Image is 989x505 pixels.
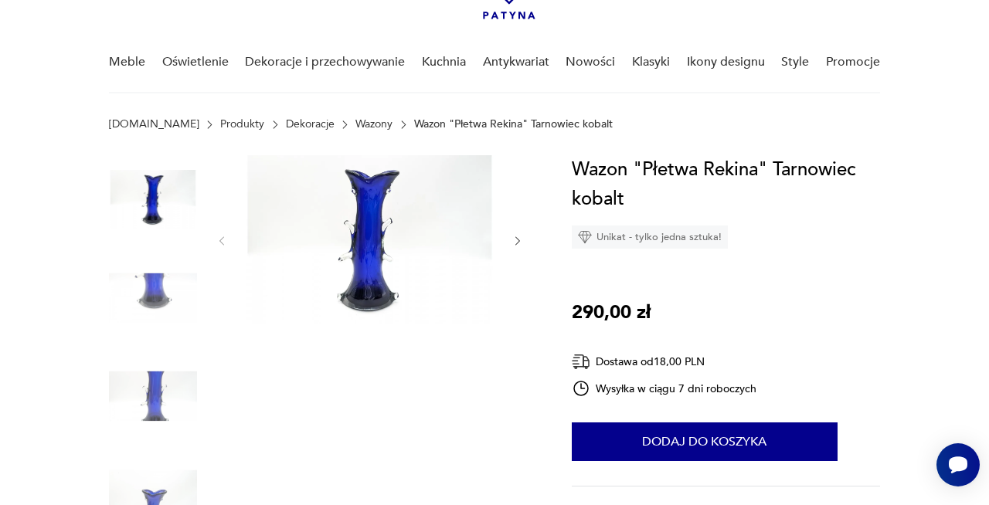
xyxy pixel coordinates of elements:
[632,32,670,92] a: Klasyki
[162,32,229,92] a: Oświetlenie
[422,32,466,92] a: Kuchnia
[483,32,549,92] a: Antykwariat
[109,118,199,130] a: [DOMAIN_NAME]
[572,352,757,371] div: Dostawa od 18,00 PLN
[109,155,197,243] img: Zdjęcie produktu Wazon "Płetwa Rekina" Tarnowiec kobalt
[578,230,592,244] img: Ikona diamentu
[414,118,613,130] p: Wazon "Płetwa Rekina" Tarnowiec kobalt
[572,225,728,249] div: Unikat - tylko jedna sztuka!
[781,32,809,92] a: Style
[245,32,405,92] a: Dekoracje i przechowywanie
[572,155,880,214] h1: Wazon "Płetwa Rekina" Tarnowiec kobalt
[109,32,145,92] a: Meble
[109,352,197,440] img: Zdjęcie produktu Wazon "Płetwa Rekina" Tarnowiec kobalt
[572,298,651,327] p: 290,00 zł
[572,379,757,398] div: Wysyłka w ciągu 7 dni roboczych
[687,32,765,92] a: Ikony designu
[826,32,880,92] a: Promocje
[109,254,197,342] img: Zdjęcie produktu Wazon "Płetwa Rekina" Tarnowiec kobalt
[572,352,590,371] img: Ikona dostawy
[286,118,335,130] a: Dekoracje
[243,155,496,324] img: Zdjęcie produktu Wazon "Płetwa Rekina" Tarnowiec kobalt
[220,118,264,130] a: Produkty
[355,118,393,130] a: Wazony
[572,422,838,461] button: Dodaj do koszyka
[936,443,980,486] iframe: Smartsupp widget button
[566,32,615,92] a: Nowości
